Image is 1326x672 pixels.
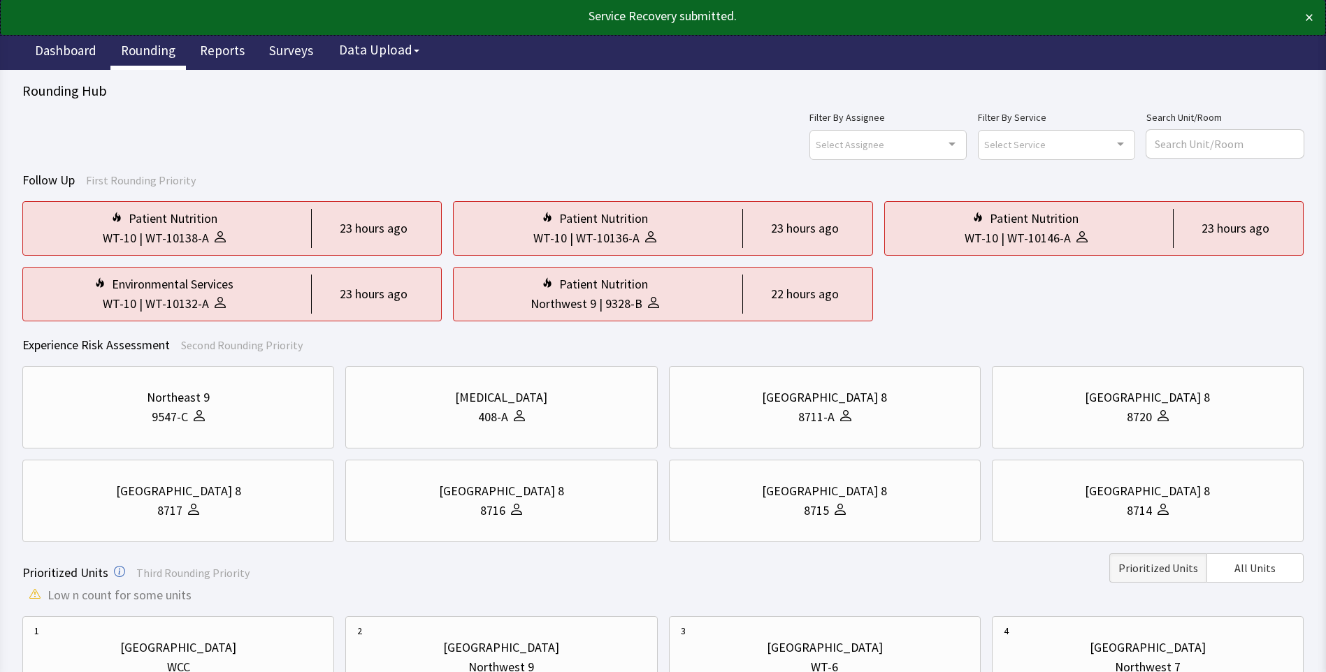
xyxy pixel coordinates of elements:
input: Search Unit/Room [1146,130,1304,158]
span: Select Assignee [816,136,884,152]
div: Patient Nutrition [129,209,217,228]
div: 8717 [157,501,182,520]
div: 23 hours ago [340,284,408,304]
div: Service Recovery submitted. [13,6,1183,26]
span: Low n count for some units [48,585,192,605]
button: Prioritized Units [1109,553,1206,583]
div: [GEOGRAPHIC_DATA] [1090,638,1206,657]
div: WT-10 [965,228,998,248]
label: Filter By Assignee [809,109,967,126]
div: WT-10138-A [145,228,209,248]
a: Reports [189,35,255,70]
div: [GEOGRAPHIC_DATA] 8 [762,481,887,501]
div: Patient Nutrition [990,209,1079,228]
div: [MEDICAL_DATA] [455,388,547,407]
div: 8711-A [798,407,835,427]
div: WT-10132-A [145,294,209,314]
button: Data Upload [331,37,428,63]
div: 8720 [1127,407,1152,427]
div: Rounding Hub [22,81,1304,101]
div: 23 hours ago [340,219,408,238]
div: Patient Nutrition [559,275,648,294]
div: 2 [357,624,362,638]
div: | [136,294,145,314]
label: Search Unit/Room [1146,109,1304,126]
div: WT-10146-A [1007,228,1071,248]
span: First Rounding Priority [86,173,196,187]
div: [GEOGRAPHIC_DATA] [767,638,883,657]
div: 4 [1004,624,1009,638]
div: Experience Risk Assessment [22,335,1304,355]
div: | [596,294,605,314]
div: Patient Nutrition [559,209,648,228]
div: [GEOGRAPHIC_DATA] [443,638,559,657]
div: [GEOGRAPHIC_DATA] [120,638,236,657]
span: Third Rounding Priority [136,566,250,580]
div: 23 hours ago [1202,219,1269,238]
div: WT-10 [533,228,567,248]
a: Surveys [259,35,324,70]
div: Northeast 9 [147,388,210,407]
div: WT-10136-A [576,228,640,248]
div: 9547-C [152,407,188,427]
div: 23 hours ago [771,219,839,238]
div: [GEOGRAPHIC_DATA] 8 [439,481,564,501]
div: 3 [681,624,686,638]
div: 8716 [480,501,505,520]
div: 1 [34,624,39,638]
div: [GEOGRAPHIC_DATA] 8 [1085,388,1210,407]
span: Prioritized Units [1118,560,1198,576]
span: Second Rounding Priority [181,338,303,352]
div: 8714 [1127,501,1152,520]
div: WT-10 [103,228,136,248]
span: Prioritized Units [22,564,108,580]
div: [GEOGRAPHIC_DATA] 8 [116,481,241,501]
label: Filter By Service [978,109,1135,126]
div: 9328-B [605,294,642,314]
div: 22 hours ago [771,284,839,304]
a: Rounding [110,35,186,70]
div: 408-A [478,407,508,427]
button: All Units [1206,553,1304,583]
span: All Units [1234,560,1276,576]
div: Follow Up [22,170,1304,190]
div: | [136,228,145,248]
a: Dashboard [24,35,107,70]
div: Northwest 9 [531,294,596,314]
div: [GEOGRAPHIC_DATA] 8 [1085,481,1210,501]
div: | [567,228,576,248]
div: Environmental Services [112,275,233,294]
div: 8715 [804,501,829,520]
div: | [998,228,1007,248]
div: WT-10 [103,294,136,314]
button: × [1305,6,1313,29]
div: [GEOGRAPHIC_DATA] 8 [762,388,887,407]
span: Select Service [984,136,1046,152]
